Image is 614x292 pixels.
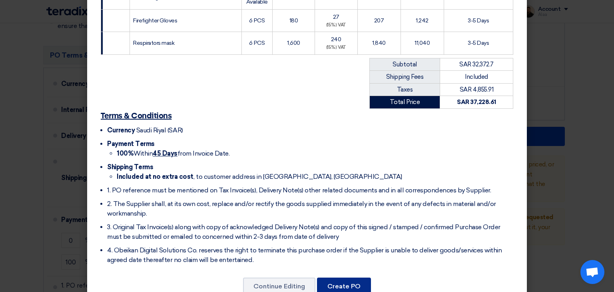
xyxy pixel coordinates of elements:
li: 3. Original Tax Invoice(s) along with copy of acknowledged Delivery Note(s) and copy of this sign... [107,222,513,242]
li: 1. PO reference must be mentioned on Tax Invoice(s), Delivery Note(s) other related documents and... [107,186,513,195]
td: Subtotal [370,58,440,71]
span: 1,242 [416,17,429,24]
span: Firefighter Gloves [133,17,177,24]
span: Currency [107,126,135,134]
span: 3-5 Days [468,40,489,46]
div: (15%) VAT [318,22,354,29]
strong: SAR 37,228.61 [457,98,496,106]
span: Included [465,73,488,80]
li: , to customer address in [GEOGRAPHIC_DATA], [GEOGRAPHIC_DATA] [117,172,513,182]
span: 3-5 Days [468,17,489,24]
span: 27 [333,14,339,20]
span: Shipping Terms [107,163,153,171]
td: Total Price [370,96,440,109]
strong: 100% [117,150,134,157]
span: 1,840 [372,40,386,46]
span: Respirators mask [133,40,174,46]
u: Terms & Conditions [101,112,171,120]
li: 4. Obeikan Digital Solutions Co. reserves the right to terminate this purchase order if the Suppl... [107,246,513,265]
li: 2. The Supplier shall, at its own cost, replace and/or rectify the goods supplied immediately in ... [107,199,513,218]
span: 240 [331,36,341,43]
span: 180 [289,17,298,24]
u: 45 Days [153,150,177,157]
span: 1,600 [287,40,300,46]
span: 207 [374,17,384,24]
div: Open chat [580,260,604,284]
span: 11,040 [415,40,430,46]
td: Shipping Fees [370,71,440,84]
td: SAR 32,372.7 [440,58,513,71]
strong: Included at no extra cost [117,173,193,180]
span: Within from Invoice Date. [117,150,229,157]
td: Taxes [370,83,440,96]
span: SAR 4,855.91 [460,86,493,93]
span: 6 PCS [249,40,265,46]
div: (15%) VAT [318,44,354,51]
span: 6 PCS [249,17,265,24]
span: Payment Terms [107,140,155,148]
span: Saudi Riyal (SAR) [136,126,183,134]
